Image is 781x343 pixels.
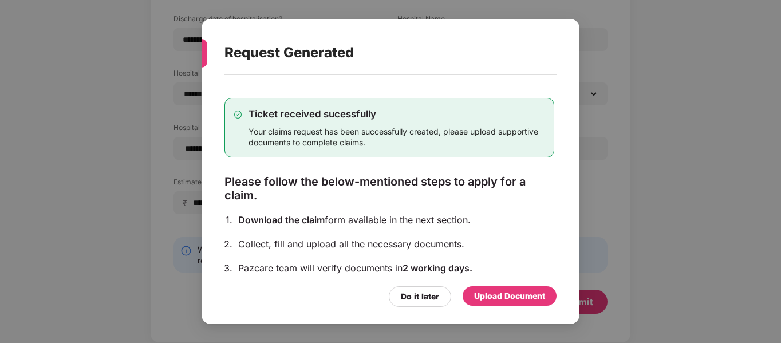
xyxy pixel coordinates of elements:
div: 3. [224,262,232,274]
span: 2 working days. [403,262,472,274]
div: Upload Document [474,290,545,302]
img: svg+xml;base64,PHN2ZyB4bWxucz0iaHR0cDovL3d3dy53My5vcmcvMjAwMC9zdmciIHdpZHRoPSIxMy4zMzMiIGhlaWdodD... [234,111,242,118]
div: Do it later [401,290,439,303]
div: 1. [226,214,232,226]
div: Pazcare team will verify documents in [238,262,554,274]
div: Your claims request has been successfully created, please upload supportive documents to complete... [249,126,545,148]
div: Request Generated [224,30,529,75]
span: Download the claim [238,214,325,226]
div: 2. [224,238,232,250]
div: Please follow the below-mentioned steps to apply for a claim. [224,175,554,202]
div: Collect, fill and upload all the necessary documents. [238,238,554,250]
div: Ticket received sucessfully [249,108,545,120]
div: form available in the next section. [238,214,554,226]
